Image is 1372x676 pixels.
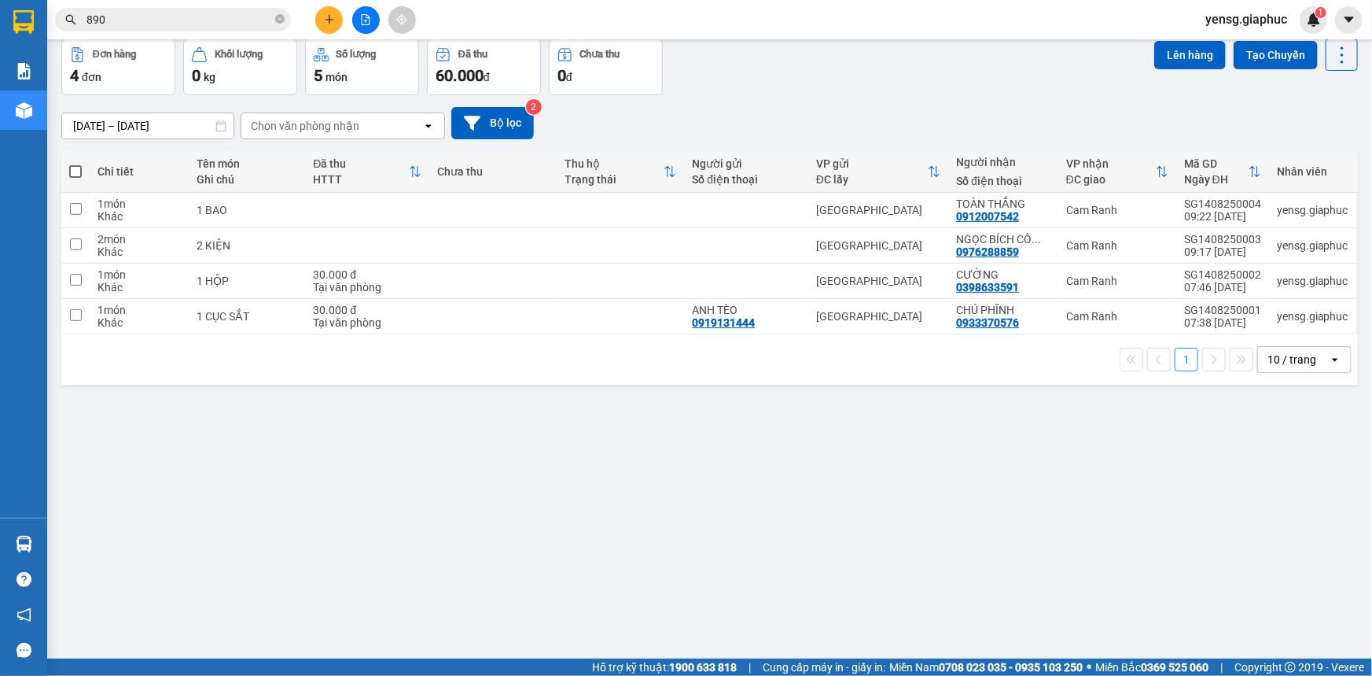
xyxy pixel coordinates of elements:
span: yensg.giaphuc [1193,9,1300,29]
span: 60.000 [436,66,484,85]
span: close-circle [275,14,285,24]
div: 09:17 [DATE] [1184,246,1261,258]
div: HTTT [313,173,409,186]
div: 2 KIỆN [197,239,297,252]
div: SG1408250004 [1184,198,1261,210]
div: Đã thu [458,49,487,60]
strong: 0708 023 035 - 0935 103 250 [939,661,1083,674]
div: SG1408250002 [1184,268,1261,281]
span: đơn [82,71,101,83]
span: search [65,14,76,25]
div: 07:38 [DATE] [1184,316,1261,329]
th: Toggle SortBy [808,151,948,193]
img: logo.jpg [171,20,208,57]
strong: 0369 525 060 [1141,661,1208,674]
div: 1 món [97,304,181,316]
div: 1 món [97,268,181,281]
span: copyright [1285,662,1296,673]
span: message [17,643,31,658]
div: Người nhận [956,156,1050,168]
div: SG1408250001 [1184,304,1261,316]
button: Lên hàng [1154,41,1226,69]
div: TOÀN THẮNG [956,198,1050,210]
div: 0919131444 [692,316,755,329]
div: Chi tiết [97,165,181,178]
div: Khác [97,246,181,258]
div: Chưa thu [437,165,549,178]
div: Người gửi [692,157,800,170]
li: (c) 2017 [132,75,216,94]
div: Cam Ranh [1066,310,1168,323]
div: 0933370576 [956,316,1019,329]
div: yensg.giaphuc [1277,310,1348,323]
div: [GEOGRAPHIC_DATA] [816,310,940,323]
button: plus [315,6,343,34]
svg: open [1329,353,1341,366]
div: 2 món [97,233,181,246]
sup: 2 [526,99,542,115]
div: 30.000 đ [313,304,421,316]
div: 1 BAO [197,204,297,216]
div: Cam Ranh [1066,275,1168,287]
button: Đã thu60.000đ [427,39,541,95]
div: Nhân viên [1277,165,1348,178]
button: Bộ lọc [451,107,534,139]
sup: 1 [1315,7,1326,18]
div: CHÚ PHĨNH [956,304,1050,316]
div: 09:22 [DATE] [1184,210,1261,223]
span: 5 [314,66,322,85]
strong: 1900 633 818 [669,661,737,674]
span: đ [484,71,490,83]
div: Ngày ĐH [1184,173,1249,186]
div: Cam Ranh [1066,239,1168,252]
span: đ [566,71,572,83]
svg: open [422,120,435,132]
div: Chọn văn phòng nhận [251,118,359,134]
span: 1 [1318,7,1323,18]
img: logo-vxr [13,10,34,34]
div: VP gửi [816,157,928,170]
span: | [1220,659,1223,676]
span: 4 [70,66,79,85]
input: Tìm tên, số ĐT hoặc mã đơn [86,11,272,28]
div: NGỌC BÍCH CÔ CHỦ NHỎ [956,233,1050,246]
div: 1 CỤC SẮT [197,310,297,323]
div: Mã GD [1184,157,1249,170]
button: Chưa thu0đ [549,39,663,95]
div: 30.000 đ [313,268,421,281]
div: Thu hộ [565,157,664,170]
div: Trạng thái [565,173,664,186]
span: Miền Bắc [1095,659,1208,676]
div: ĐC giao [1066,173,1156,186]
div: Tại văn phòng [313,316,421,329]
th: Toggle SortBy [305,151,429,193]
div: CƯỜNG [956,268,1050,281]
span: file-add [360,14,371,25]
div: [GEOGRAPHIC_DATA] [816,204,940,216]
button: Tạo Chuyến [1234,41,1318,69]
span: kg [204,71,215,83]
b: [PERSON_NAME] - Gửi khách hàng [97,23,156,151]
div: VP nhận [1066,157,1156,170]
img: solution-icon [16,63,32,79]
b: [PERSON_NAME] - [PERSON_NAME] [20,102,89,257]
button: Số lượng5món [305,39,419,95]
div: Khác [97,210,181,223]
div: 1 HỘP [197,275,297,287]
span: question-circle [17,572,31,587]
button: Đơn hàng4đơn [61,39,175,95]
div: [GEOGRAPHIC_DATA] [816,239,940,252]
div: Chưa thu [580,49,620,60]
img: warehouse-icon [16,536,32,552]
div: Số điện thoại [692,173,800,186]
span: | [749,659,751,676]
button: Khối lượng0kg [183,39,297,95]
div: [GEOGRAPHIC_DATA] [816,275,940,287]
div: Khác [97,316,181,329]
span: caret-down [1342,13,1356,27]
div: 07:46 [DATE] [1184,281,1261,294]
span: close-circle [275,13,285,28]
span: notification [17,608,31,622]
div: ĐC lấy [816,173,928,186]
div: Số điện thoại [956,175,1050,187]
